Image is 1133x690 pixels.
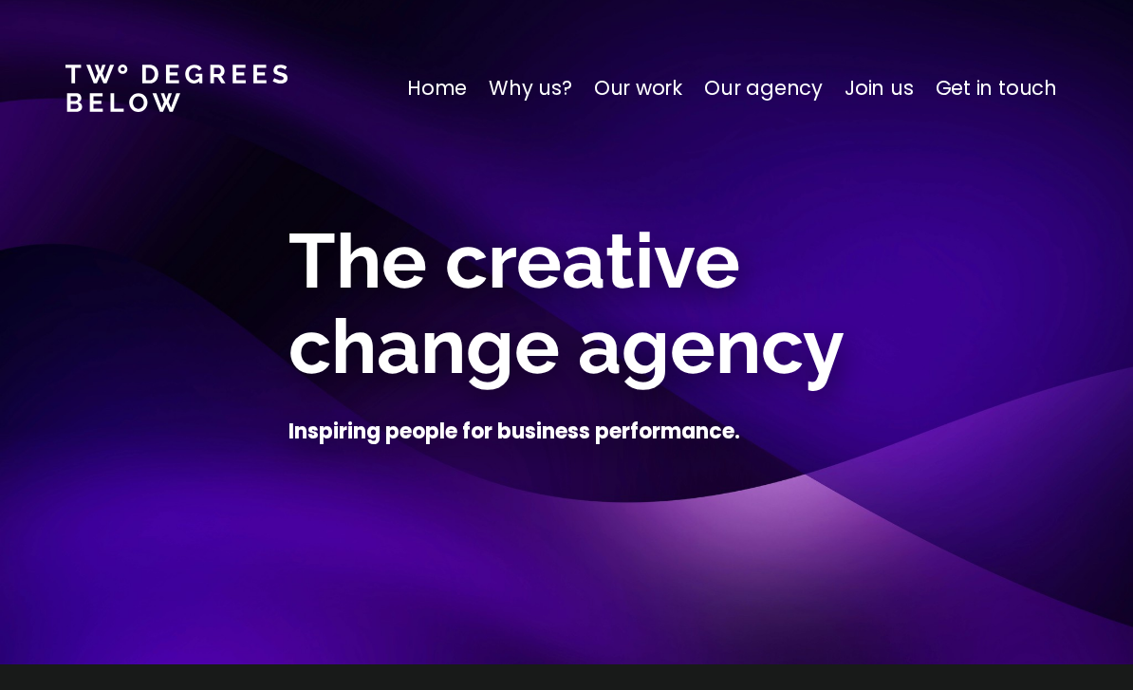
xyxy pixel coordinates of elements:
h4: Inspiring people for business performance. [288,418,740,446]
span: The creative change agency [288,216,845,391]
a: Why us? [489,73,572,103]
a: Our work [594,73,682,103]
a: Home [407,73,467,103]
a: Our agency [704,73,823,103]
a: Join us [845,73,914,103]
a: Get in touch [936,73,1057,103]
